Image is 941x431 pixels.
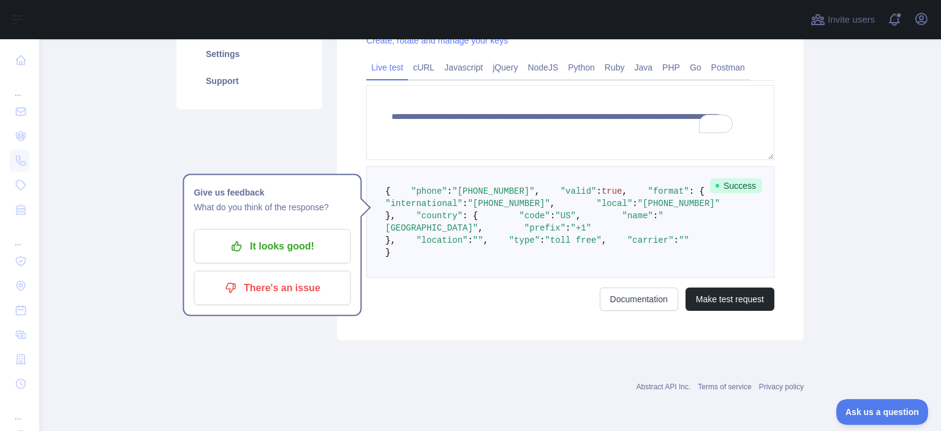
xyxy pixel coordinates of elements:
a: Javascript [439,58,488,77]
span: "code" [519,211,550,221]
a: NodeJS [523,58,563,77]
h1: Give us feedback [194,185,350,200]
p: There's an issue [203,278,341,299]
span: : { [463,211,478,221]
span: "US" [555,211,576,221]
p: What do you think of the response? [194,200,350,215]
span: , [535,186,540,196]
button: Invite users [808,10,877,29]
span: "carrier" [627,235,674,245]
span: }, [385,211,396,221]
button: Make test request [686,288,774,311]
span: "location" [416,235,467,245]
span: : [596,186,601,196]
span: , [602,235,607,245]
span: : [550,211,555,221]
span: "type" [509,235,540,245]
span: Success [710,178,762,193]
span: : [674,235,679,245]
span: "toll free" [545,235,602,245]
a: Settings [191,40,308,67]
span: "country" [416,211,463,221]
span: : [463,199,467,208]
span: "+1" [570,223,591,233]
a: jQuery [488,58,523,77]
a: Privacy policy [759,383,804,391]
span: : { [689,186,705,196]
span: , [622,186,627,196]
span: "prefix" [524,223,565,233]
span: "phone" [411,186,447,196]
a: Go [685,58,706,77]
a: Live test [366,58,408,77]
a: Support [191,67,308,94]
span: , [576,211,581,221]
a: Documentation [600,288,678,311]
span: { [385,186,390,196]
span: "international" [385,199,463,208]
a: Abstract API Inc. [637,383,691,391]
iframe: Toggle Customer Support [836,399,929,425]
span: : [447,186,452,196]
span: "format" [648,186,689,196]
div: ... [10,397,29,422]
span: "" [679,235,689,245]
a: Create, rotate and manage your keys [366,36,508,45]
button: It looks good! [194,229,350,264]
span: , [483,235,488,245]
div: ... [10,74,29,98]
span: : [565,223,570,233]
p: It looks good! [203,236,341,257]
span: true [602,186,622,196]
a: Postman [706,58,750,77]
span: "[GEOGRAPHIC_DATA]" [385,211,663,233]
span: : [632,199,637,208]
textarea: To enrich screen reader interactions, please activate Accessibility in Grammarly extension settings [366,85,774,160]
span: "[PHONE_NUMBER]" [452,186,534,196]
span: : [467,235,472,245]
div: ... [10,223,29,248]
span: : [653,211,658,221]
span: "" [473,235,483,245]
a: Java [630,58,658,77]
button: There's an issue [194,271,350,305]
a: Ruby [600,58,630,77]
span: "valid" [561,186,597,196]
a: cURL [408,58,439,77]
a: Terms of service [698,383,751,391]
a: PHP [657,58,685,77]
span: Invite users [828,13,875,27]
span: } [385,248,390,257]
span: "[PHONE_NUMBER]" [467,199,550,208]
span: "name" [622,211,653,221]
span: "local" [596,199,632,208]
span: }, [385,235,396,245]
span: , [550,199,555,208]
a: Python [563,58,600,77]
span: , [478,223,483,233]
span: "[PHONE_NUMBER]" [638,199,720,208]
span: : [540,235,545,245]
